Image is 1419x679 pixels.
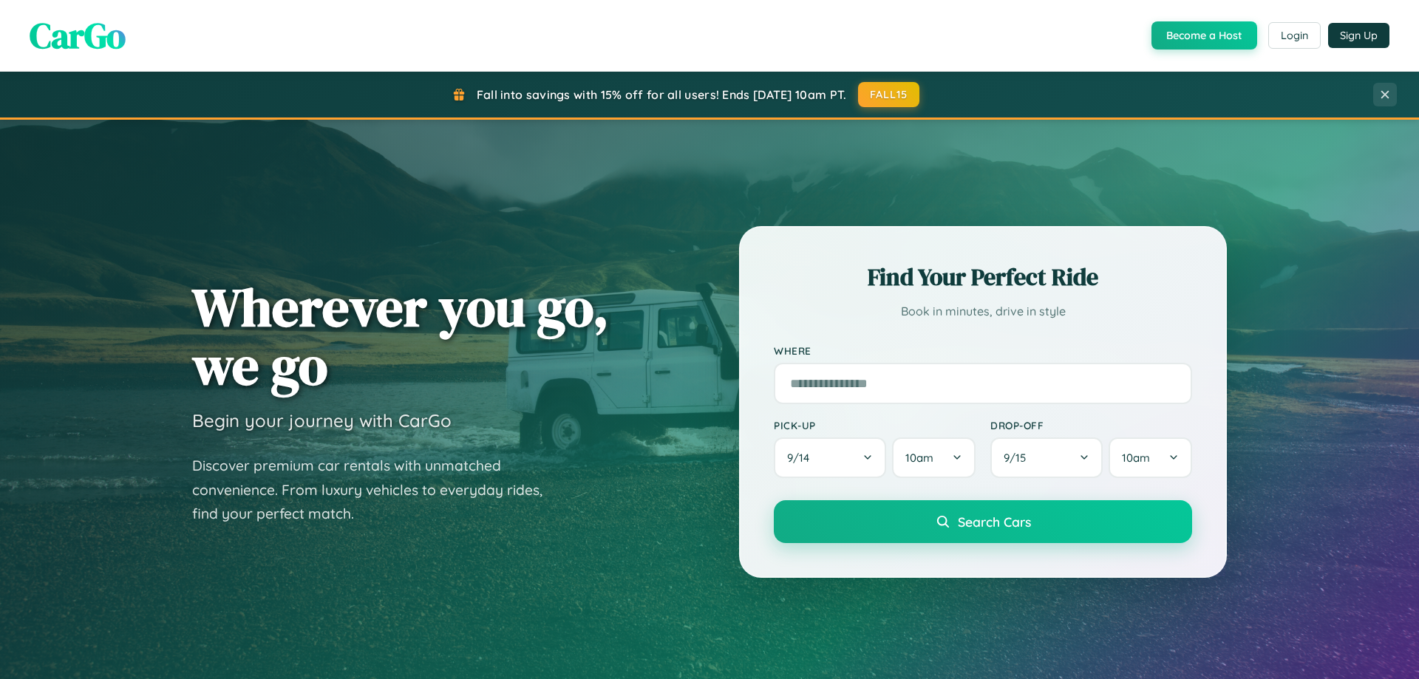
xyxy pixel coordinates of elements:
[774,261,1192,293] h2: Find Your Perfect Ride
[192,409,452,431] h3: Begin your journey with CarGo
[1109,437,1192,478] button: 10am
[477,87,847,102] span: Fall into savings with 15% off for all users! Ends [DATE] 10am PT.
[787,451,817,465] span: 9 / 14
[30,11,126,60] span: CarGo
[905,451,933,465] span: 10am
[892,437,976,478] button: 10am
[1004,451,1033,465] span: 9 / 15
[774,437,886,478] button: 9/14
[774,419,976,431] label: Pick-up
[192,278,609,395] h1: Wherever you go, we go
[1151,21,1257,50] button: Become a Host
[858,82,920,107] button: FALL15
[990,437,1103,478] button: 9/15
[774,301,1192,322] p: Book in minutes, drive in style
[1328,23,1389,48] button: Sign Up
[774,500,1192,543] button: Search Cars
[990,419,1192,431] label: Drop-off
[1268,22,1321,49] button: Login
[1122,451,1150,465] span: 10am
[958,513,1031,530] span: Search Cars
[192,454,562,526] p: Discover premium car rentals with unmatched convenience. From luxury vehicles to everyday rides, ...
[774,344,1192,357] label: Where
